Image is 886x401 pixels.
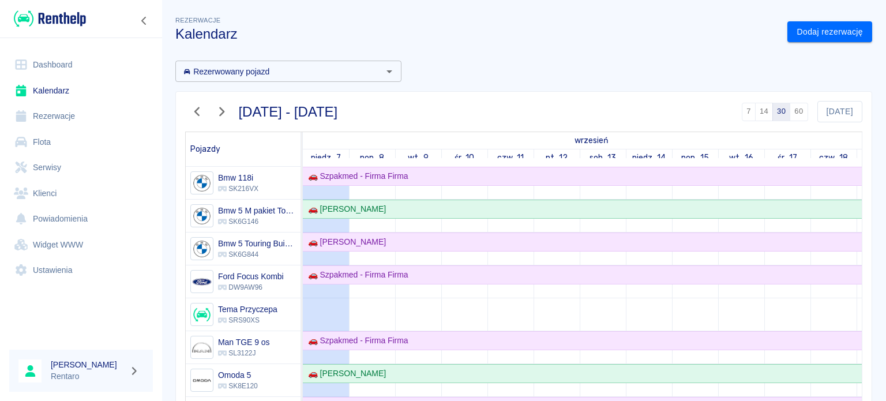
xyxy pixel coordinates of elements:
[308,149,344,166] a: 7 września 2025
[303,269,408,281] div: 🚗 Szpakmed - Firma Firma
[218,282,284,293] p: DW9AW96
[9,232,153,258] a: Widget WWW
[218,238,296,249] h6: Bmw 5 Touring Buissnes
[192,239,211,258] img: Image
[239,104,338,120] h3: [DATE] - [DATE]
[9,155,153,181] a: Serwisy
[726,149,756,166] a: 16 września 2025
[678,149,712,166] a: 15 września 2025
[303,335,408,347] div: 🚗 Szpakmed - Firma Firma
[9,78,153,104] a: Kalendarz
[218,336,269,348] h6: Man TGE 9 os
[14,9,86,28] img: Renthelp logo
[543,149,571,166] a: 12 września 2025
[303,203,386,215] div: 🚗 [PERSON_NAME]
[136,13,153,28] button: Zwiń nawigację
[742,103,756,121] button: 7 dni
[9,129,153,155] a: Flota
[175,26,778,42] h3: Kalendarz
[816,149,851,166] a: 18 września 2025
[218,172,258,183] h6: Bmw 118i
[452,149,478,166] a: 10 września 2025
[303,368,386,380] div: 🚗 [PERSON_NAME]
[218,183,258,194] p: SK216VX
[192,207,211,226] img: Image
[357,149,387,166] a: 8 września 2025
[303,170,408,182] div: 🚗 Szpakmed - Firma Firma
[192,305,211,324] img: Image
[9,52,153,78] a: Dashboard
[9,9,86,28] a: Renthelp logo
[192,371,211,390] img: Image
[218,315,277,325] p: SRS90XS
[9,181,153,207] a: Klienci
[51,359,125,370] h6: [PERSON_NAME]
[790,103,808,121] button: 60 dni
[775,149,800,166] a: 17 września 2025
[192,174,211,193] img: Image
[192,272,211,291] img: Image
[192,338,211,357] img: Image
[218,249,296,260] p: SK6G844
[572,132,611,149] a: 7 września 2025
[629,149,669,166] a: 14 września 2025
[755,103,773,121] button: 14 dni
[494,149,527,166] a: 11 września 2025
[175,17,220,24] span: Rezerwacje
[218,205,296,216] h6: Bmw 5 M pakiet Touring
[381,63,397,80] button: Otwórz
[218,381,258,391] p: SK8E120
[817,101,862,122] button: [DATE]
[190,144,220,154] span: Pojazdy
[405,149,431,166] a: 9 września 2025
[303,236,386,248] div: 🚗 [PERSON_NAME]
[787,21,872,43] a: Dodaj rezerwację
[218,216,296,227] p: SK6G146
[218,271,284,282] h6: Ford Focus Kombi
[587,149,620,166] a: 13 września 2025
[9,103,153,129] a: Rezerwacje
[9,257,153,283] a: Ustawienia
[218,348,269,358] p: SL3122J
[179,64,379,78] input: Wyszukaj i wybierz pojazdy...
[9,206,153,232] a: Powiadomienia
[218,369,258,381] h6: Omoda 5
[772,103,790,121] button: 30 dni
[51,370,125,383] p: Rentaro
[218,303,277,315] h6: Tema Przyczepa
